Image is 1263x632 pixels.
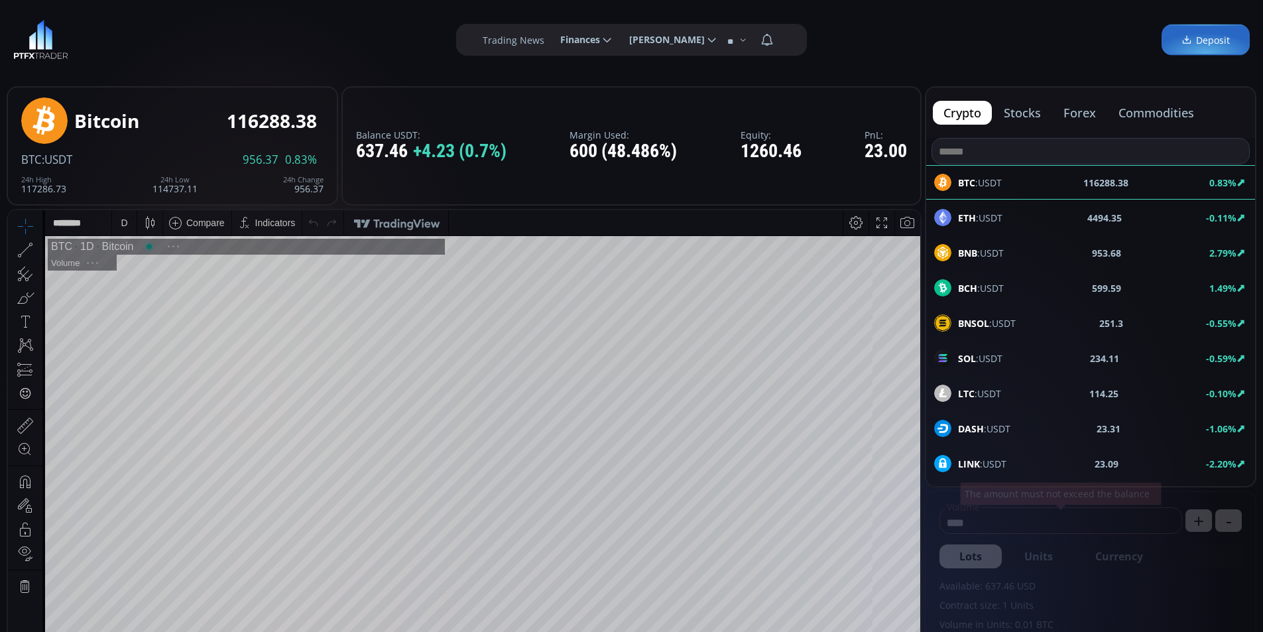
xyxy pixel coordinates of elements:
[1209,282,1236,294] b: 1.49%
[30,543,36,561] div: Hide Drawings Toolbar
[1099,316,1123,330] b: 251.3
[958,281,1004,295] span: :USDT
[152,176,198,184] div: 24h Low
[958,387,1001,401] span: :USDT
[356,130,507,140] label: Balance USDT:
[483,33,544,47] label: Trading News
[227,111,317,131] div: 116288.38
[1206,317,1236,330] b: -0.55%
[887,582,905,592] div: auto
[958,457,1006,471] span: :USDT
[958,212,976,224] b: ETH
[958,317,989,330] b: BNSOL
[958,352,976,365] b: SOL
[958,387,975,400] b: LTC
[741,141,802,162] div: 1260.46
[285,154,317,166] span: 0.83%
[1206,458,1236,470] b: -2.20%
[64,31,86,42] div: 1D
[958,282,977,294] b: BCH
[865,130,907,140] label: PnL:
[1181,33,1230,47] span: Deposit
[1097,422,1120,436] b: 23.31
[741,130,802,140] label: Equity:
[761,582,825,592] span: 11:50:35 (UTC)
[570,141,677,162] div: 600 (48.486%)
[570,130,677,140] label: Margin Used:
[86,31,125,42] div: Bitcoin
[13,20,68,60] img: LOGO
[551,27,600,53] span: Finances
[48,582,58,592] div: 5y
[1092,281,1121,295] b: 599.59
[283,176,324,184] div: 24h Change
[958,422,1010,436] span: :USDT
[247,7,288,18] div: Indicators
[756,574,829,600] button: 11:50:35 (UTC)
[42,152,72,167] span: :USDT
[413,141,507,162] span: +4.23 (0.7%)
[243,154,278,166] span: 956.37
[993,101,1052,125] button: stocks
[43,31,64,42] div: BTC
[1053,101,1107,125] button: forex
[131,582,141,592] div: 5d
[108,582,121,592] div: 1m
[178,574,199,600] div: Go to
[178,7,217,18] div: Compare
[135,31,147,42] div: Market open
[958,247,977,259] b: BNB
[283,176,324,194] div: 956.37
[958,422,984,435] b: DASH
[861,574,882,600] div: Toggle Log Scale
[1090,351,1119,365] b: 234.11
[12,177,23,190] div: 
[842,574,861,600] div: Toggle Percentage
[67,582,77,592] div: 1y
[620,27,705,53] span: [PERSON_NAME]
[1209,247,1236,259] b: 2.79%
[1162,25,1250,56] a: Deposit
[865,582,878,592] div: log
[1087,211,1122,225] b: 4494.35
[1108,101,1205,125] button: commodities
[74,111,139,131] div: Bitcoin
[113,7,119,18] div: D
[152,176,198,194] div: 114737.11
[958,351,1002,365] span: :USDT
[1095,457,1118,471] b: 23.09
[882,574,910,600] div: Toggle Auto Scale
[21,152,42,167] span: BTC
[1092,246,1121,260] b: 953.68
[1206,387,1236,400] b: -0.10%
[1206,352,1236,365] b: -0.59%
[958,211,1002,225] span: :USDT
[933,101,992,125] button: crypto
[150,582,160,592] div: 1d
[958,316,1016,330] span: :USDT
[1206,422,1236,435] b: -1.06%
[21,176,66,194] div: 117286.73
[86,582,99,592] div: 3m
[958,246,1004,260] span: :USDT
[1089,387,1118,401] b: 114.25
[958,458,980,470] b: LINK
[1206,212,1236,224] b: -0.11%
[21,176,66,184] div: 24h High
[356,141,507,162] div: 637.46
[865,141,907,162] div: 23.00
[43,48,72,58] div: Volume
